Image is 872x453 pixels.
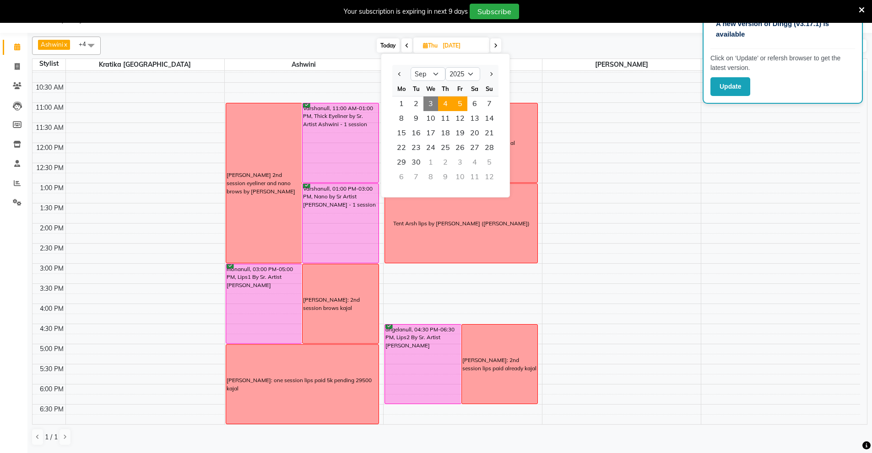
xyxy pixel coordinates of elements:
div: Monday, October 6, 2025 [394,170,409,184]
div: Wednesday, September 10, 2025 [423,111,438,126]
div: 1:30 PM [38,203,65,213]
div: 2:30 PM [38,244,65,253]
div: Thursday, September 4, 2025 [438,96,453,111]
a: x [63,41,67,48]
button: Subscribe [470,4,519,19]
div: Sunday, October 5, 2025 [482,155,497,170]
span: 29 [394,155,409,170]
div: Wednesday, October 1, 2025 [423,155,438,170]
span: Ashwini [41,41,63,48]
div: Su [482,81,497,96]
div: 11:00 AM [34,103,65,112]
div: Monday, September 29, 2025 [394,155,409,170]
span: 12 [453,111,467,126]
div: Monday, September 15, 2025 [394,126,409,140]
div: Thursday, September 18, 2025 [438,126,453,140]
div: Thursday, September 25, 2025 [438,140,453,155]
div: 3:00 PM [38,264,65,273]
div: Thursday, September 11, 2025 [438,111,453,126]
span: 26 [453,140,467,155]
span: 11 [438,111,453,126]
div: 6:30 PM [38,405,65,414]
div: 6:00 PM [38,384,65,394]
div: Saturday, September 6, 2025 [467,96,482,111]
div: Varshanull, 11:00 AM-01:00 PM, Thick Eyeliner by Sr. Artist Ashwini - 1 session [303,103,379,182]
p: Click on ‘Update’ or refersh browser to get the latest version. [710,53,855,73]
span: 8 [394,111,409,126]
span: [PERSON_NAME] [542,59,701,70]
div: 12:30 PM [34,163,65,173]
span: 18 [438,126,453,140]
div: Saturday, September 27, 2025 [467,140,482,155]
div: Saturday, September 20, 2025 [467,126,482,140]
button: Previous month [396,67,404,81]
div: Sunday, September 28, 2025 [482,140,497,155]
button: Next month [487,67,495,81]
div: Wednesday, September 24, 2025 [423,140,438,155]
span: 21 [482,126,497,140]
span: Today [377,38,400,53]
div: Sunday, September 7, 2025 [482,96,497,111]
div: 4:00 PM [38,304,65,314]
div: [PERSON_NAME]: 2nd session lips paid already kajal [462,356,537,373]
span: 5 [453,96,467,111]
span: 10 [423,111,438,126]
span: 27 [467,140,482,155]
div: Your subscription is expiring in next 9 days [344,7,468,16]
span: Nivea Artist [701,59,860,70]
div: Sunday, September 14, 2025 [482,111,497,126]
div: Mo [394,81,409,96]
div: 4:30 PM [38,324,65,334]
select: Select month [411,67,445,81]
div: Tuesday, September 30, 2025 [409,155,423,170]
div: Fr [453,81,467,96]
div: Stylist [32,59,65,69]
div: Friday, September 19, 2025 [453,126,467,140]
span: 30 [409,155,423,170]
span: 1 [394,96,409,111]
div: 11:30 AM [34,123,65,133]
div: 12:00 PM [34,143,65,153]
span: 22 [394,140,409,155]
div: Monday, September 1, 2025 [394,96,409,111]
div: Wednesday, September 3, 2025 [423,96,438,111]
div: 3:30 PM [38,284,65,293]
span: 13 [467,111,482,126]
span: 14 [482,111,497,126]
div: Wednesday, October 8, 2025 [423,170,438,184]
span: 1 / 1 [45,432,58,442]
div: 1:00 PM [38,183,65,193]
span: 20 [467,126,482,140]
span: 28 [482,140,497,155]
div: [PERSON_NAME] 2nd session eyeliner and nano brows by [PERSON_NAME] [227,171,302,196]
div: Saturday, October 11, 2025 [467,170,482,184]
div: Tuesday, October 7, 2025 [409,170,423,184]
div: Friday, September 5, 2025 [453,96,467,111]
div: [PERSON_NAME]: one session lips paid 5k pending 29500 kajal [227,376,379,393]
span: 7 [482,96,497,111]
div: Varshanull, 01:00 PM-03:00 PM, Nano by Sr Artist [PERSON_NAME] - 1 session [303,184,379,263]
div: Tuesday, September 16, 2025 [409,126,423,140]
span: 24 [423,140,438,155]
span: 9 [409,111,423,126]
div: Saturday, October 4, 2025 [467,155,482,170]
div: Friday, September 26, 2025 [453,140,467,155]
div: Sa [467,81,482,96]
span: Kratika [GEOGRAPHIC_DATA] [66,59,224,70]
span: 19 [453,126,467,140]
div: Sunday, September 21, 2025 [482,126,497,140]
div: Friday, October 3, 2025 [453,155,467,170]
div: Tuesday, September 2, 2025 [409,96,423,111]
div: Tuesday, September 9, 2025 [409,111,423,126]
select: Select year [445,67,480,81]
span: Thu [421,42,440,49]
div: Monday, September 22, 2025 [394,140,409,155]
span: 6 [467,96,482,111]
span: 23 [409,140,423,155]
div: Thursday, October 9, 2025 [438,170,453,184]
input: 2025-09-04 [440,39,486,53]
div: 5:00 PM [38,344,65,354]
div: angelanull, 04:30 PM-06:30 PM, Lips2 By Sr. Artist [PERSON_NAME] [385,325,461,404]
span: Ashwini [225,59,383,70]
div: Sunday, October 12, 2025 [482,170,497,184]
